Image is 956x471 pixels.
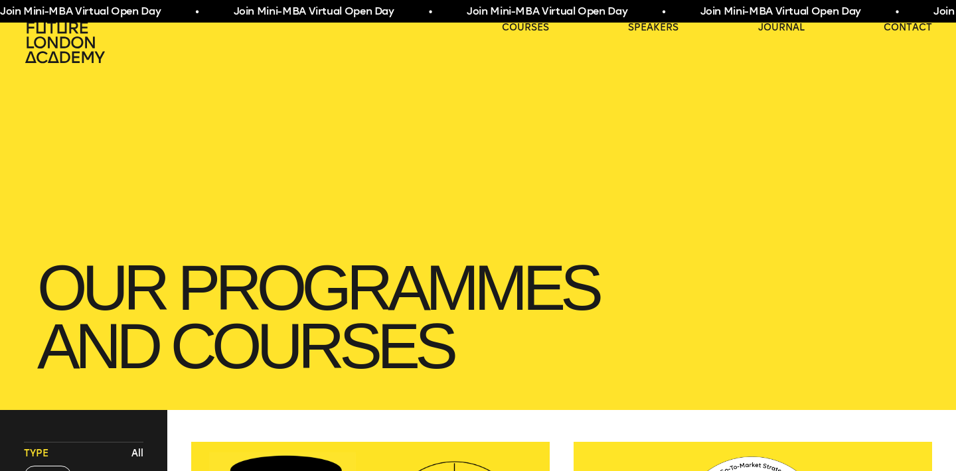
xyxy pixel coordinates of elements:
[24,245,932,389] h1: our Programmes and courses
[128,444,147,464] button: All
[628,21,678,34] a: speakers
[758,21,805,34] a: journal
[660,4,663,20] span: •
[894,4,897,20] span: •
[24,447,48,460] span: Type
[427,4,430,20] span: •
[884,21,932,34] a: contact
[193,4,197,20] span: •
[502,21,549,34] a: courses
